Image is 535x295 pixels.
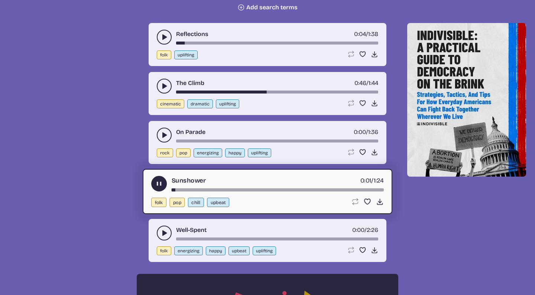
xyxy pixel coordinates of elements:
[176,237,378,240] div: song-time-bar
[360,176,384,185] div: /
[169,198,185,207] button: pop
[176,226,207,235] a: Well-Spent
[176,30,208,39] a: Reflections
[354,30,378,39] div: /
[354,128,366,135] span: timer
[363,198,371,206] button: Favorite
[176,128,205,137] a: On Parade
[347,246,354,254] button: Loop
[347,99,354,107] button: Loop
[176,140,378,142] div: song-time-bar
[174,246,203,255] button: energizing
[157,50,171,59] button: folk
[354,30,366,37] span: timer
[176,91,378,94] div: song-time-bar
[359,99,366,107] button: Favorite
[194,148,222,157] button: energizing
[248,148,271,157] button: uplifting
[157,128,172,142] button: play-pause toggle
[176,148,191,157] button: pop
[354,128,378,137] div: /
[237,4,298,11] button: Add search terms
[359,148,366,156] button: Favorite
[207,198,229,207] button: upbeat
[157,79,172,94] button: play-pause toggle
[354,79,378,88] div: /
[407,23,526,177] img: Help save our democracy!
[157,99,184,108] button: cinematic
[176,79,204,88] a: The Climb
[157,148,173,157] button: rock
[187,99,213,108] button: dramatic
[253,246,276,255] button: uplifting
[157,30,172,45] button: play-pause toggle
[352,226,378,235] div: /
[216,99,239,108] button: uplifting
[374,177,384,184] span: 1:24
[172,176,206,185] a: Sunshower
[225,148,245,157] button: happy
[188,198,204,207] button: chill
[368,128,378,135] span: 1:36
[359,50,366,58] button: Favorite
[151,176,167,191] button: play-pause toggle
[359,246,366,254] button: Favorite
[157,226,172,240] button: play-pause toggle
[347,148,354,156] button: Loop
[368,30,378,37] span: 1:38
[351,198,359,206] button: Loop
[172,189,384,191] div: song-time-bar
[176,42,378,45] div: song-time-bar
[151,198,166,207] button: folk
[228,246,250,255] button: upbeat
[157,246,171,255] button: folk
[369,79,378,86] span: 1:44
[206,246,226,255] button: happy
[360,177,371,184] span: timer
[352,226,364,233] span: timer
[174,50,198,59] button: uplifting
[347,50,354,58] button: Loop
[354,79,366,86] span: timer
[367,226,378,233] span: 2:26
